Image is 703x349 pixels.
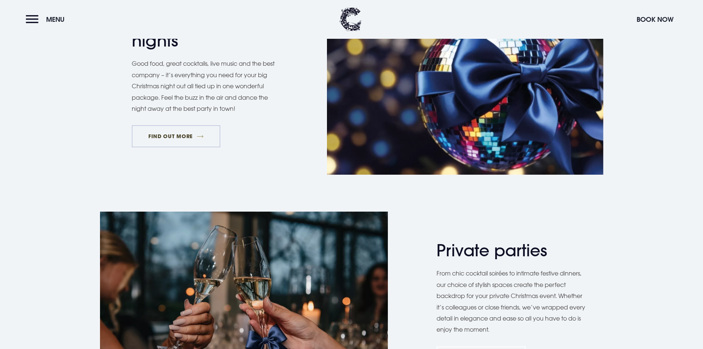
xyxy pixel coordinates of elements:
button: Menu [26,11,68,27]
h2: Private parties [437,241,580,260]
p: Good food, great cocktails, live music and the best company – it’s everything you need for your b... [132,58,283,114]
p: From chic cocktail soirées to intimate festive dinners, our choice of stylish spaces create the p... [437,268,588,335]
img: Clandeboye Lodge [340,7,362,31]
button: Book Now [633,11,677,27]
span: Menu [46,15,65,24]
a: FIND OUT MORE [132,125,221,147]
h2: Christmas party nights [132,11,276,51]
